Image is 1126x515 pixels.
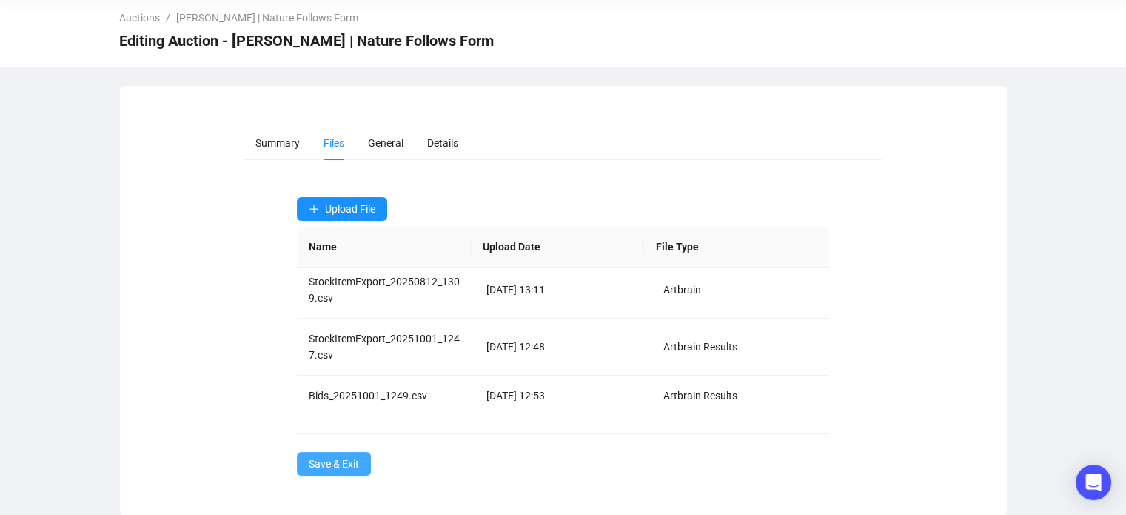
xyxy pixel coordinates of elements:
td: Bids_20251001_1249.csv [297,376,475,416]
span: Save & Exit [309,456,359,472]
span: Editing Auction - Ken Bolan | Nature Follows Form [119,29,494,53]
th: File Type [644,227,818,268]
li: / [166,10,170,26]
td: StockItemExport_20250812_1309.csv [297,262,475,319]
td: [DATE] 12:53 [475,376,652,416]
a: Auctions [116,10,163,26]
span: General [368,137,403,149]
span: plus [309,204,319,214]
button: Upload File [297,197,387,221]
a: [PERSON_NAME] | Nature Follows Form [173,10,361,26]
div: Open Intercom Messenger [1076,465,1111,500]
span: Details [427,137,458,149]
td: [DATE] 13:11 [475,262,652,319]
th: Upload Date [471,227,645,268]
span: Upload File [325,203,375,215]
span: Artbrain Results [663,390,737,402]
button: Save & Exit [297,452,371,476]
span: Files [324,137,344,149]
td: [DATE] 12:48 [475,319,652,376]
span: Summary [255,137,300,149]
td: StockItemExport_20251001_1247.csv [297,319,475,376]
span: Artbrain [663,284,701,296]
span: Artbrain Results [663,341,737,353]
th: Name [297,227,471,268]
